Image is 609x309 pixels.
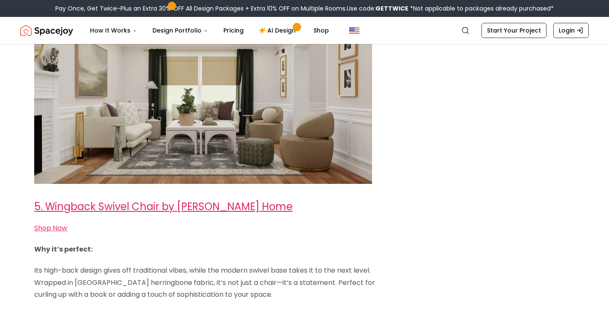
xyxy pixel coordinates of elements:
[408,4,554,13] span: *Not applicable to packages already purchased*
[217,22,250,39] a: Pricing
[553,23,589,38] a: Login
[34,244,92,254] strong: Why it’s perfect:
[307,22,336,39] a: Shop
[347,4,408,13] span: Use code:
[20,22,73,39] a: Spacejoy
[34,223,67,233] a: Shop Now
[20,22,73,39] img: Spacejoy Logo
[34,265,384,301] p: Its high-back design gives off traditional vibes, while the modern swivel base takes it to the ne...
[83,22,336,39] nav: Main
[20,17,589,44] nav: Global
[34,200,293,213] a: 5. Wingback Swivel Chair by [PERSON_NAME] Home
[252,22,305,39] a: AI Design
[375,4,408,13] b: GETTWICE
[481,23,546,38] a: Start Your Project
[349,25,359,36] img: United States
[83,22,144,39] button: How It Works
[146,22,215,39] button: Design Portfolio
[55,4,554,13] div: Pay Once, Get Twice-Plus an Extra 30% OFF All Design Packages + Extra 10% OFF on Multiple Rooms.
